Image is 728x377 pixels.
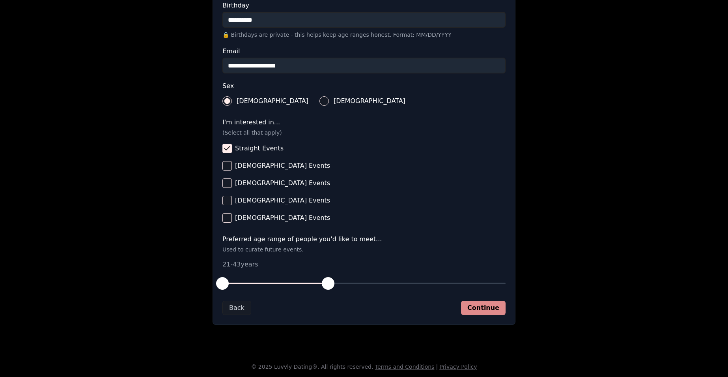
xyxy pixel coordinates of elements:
span: [DEMOGRAPHIC_DATA] [334,98,405,104]
label: Preferred age range of people you'd like to meet... [222,236,506,242]
span: Straight Events [235,145,284,152]
button: [DEMOGRAPHIC_DATA] Events [222,178,232,188]
button: [DEMOGRAPHIC_DATA] [222,96,232,106]
a: Terms and Conditions [375,364,435,370]
button: [DEMOGRAPHIC_DATA] Events [222,213,232,223]
button: [DEMOGRAPHIC_DATA] Events [222,161,232,171]
span: [DEMOGRAPHIC_DATA] [237,98,308,104]
label: I'm interested in... [222,119,506,126]
span: [DEMOGRAPHIC_DATA] Events [235,197,330,204]
p: (Select all that apply) [222,129,506,137]
button: [DEMOGRAPHIC_DATA] Events [222,196,232,205]
button: [DEMOGRAPHIC_DATA] [319,96,329,106]
p: Used to curate future events. [222,246,506,253]
label: Birthday [222,2,506,9]
p: 21 - 43 years [222,260,506,269]
span: [DEMOGRAPHIC_DATA] Events [235,215,330,221]
p: 🔒 Birthdays are private - this helps keep age ranges honest. Format: MM/DD/YYYY [222,31,506,39]
span: | [436,364,438,370]
span: [DEMOGRAPHIC_DATA] Events [235,163,330,169]
span: [DEMOGRAPHIC_DATA] Events [235,180,330,186]
label: Email [222,48,506,54]
label: Sex [222,83,506,89]
a: Privacy Policy [439,364,477,370]
button: Continue [461,301,506,315]
button: Straight Events [222,144,232,153]
button: Back [222,301,251,315]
